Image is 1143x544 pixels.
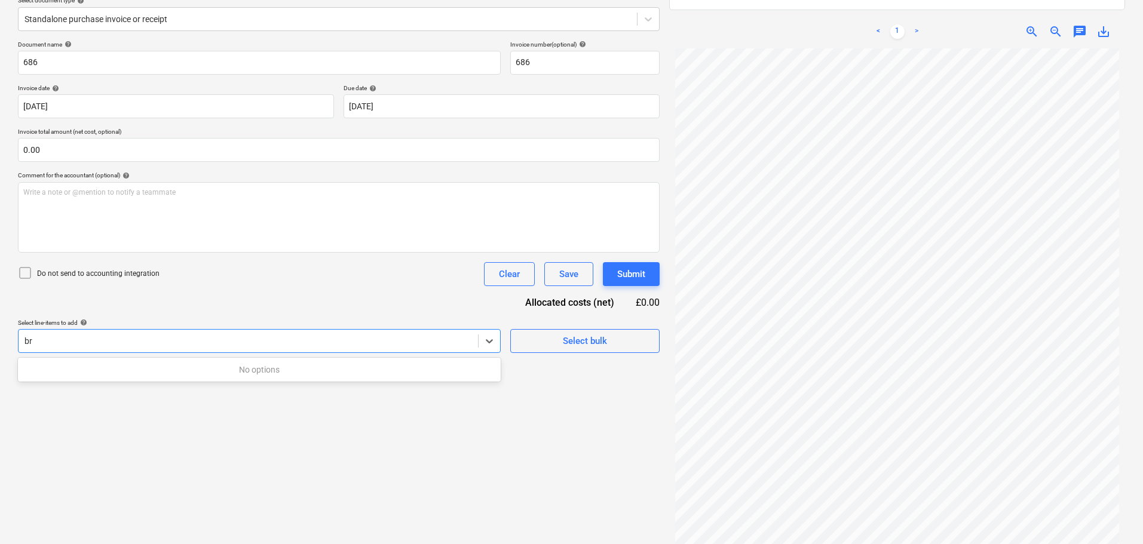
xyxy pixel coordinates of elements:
[62,41,72,48] span: help
[510,51,660,75] input: Invoice number
[1049,24,1063,39] span: zoom_out
[50,85,59,92] span: help
[563,333,607,349] div: Select bulk
[78,319,87,326] span: help
[909,24,924,39] a: Next page
[484,262,535,286] button: Clear
[18,41,501,48] div: Document name
[18,360,501,379] div: No options
[1083,487,1143,544] iframe: Chat Widget
[504,296,633,309] div: Allocated costs (net)
[1072,24,1087,39] span: chat
[559,266,578,282] div: Save
[633,296,660,309] div: £0.00
[18,84,334,92] div: Invoice date
[1025,24,1039,39] span: zoom_in
[344,94,660,118] input: Due date not specified
[37,269,160,279] p: Do not send to accounting integration
[871,24,885,39] a: Previous page
[1096,24,1111,39] span: save_alt
[510,41,660,48] div: Invoice number (optional)
[18,51,501,75] input: Document name
[344,84,660,92] div: Due date
[617,266,645,282] div: Submit
[510,329,660,353] button: Select bulk
[544,262,593,286] button: Save
[18,128,660,138] p: Invoice total amount (net cost, optional)
[18,138,660,162] input: Invoice total amount (net cost, optional)
[18,319,501,327] div: Select line-items to add
[499,266,520,282] div: Clear
[367,85,376,92] span: help
[18,94,334,118] input: Invoice date not specified
[577,41,586,48] span: help
[890,24,905,39] a: Page 1 is your current page
[603,262,660,286] button: Submit
[18,171,660,179] div: Comment for the accountant (optional)
[120,172,130,179] span: help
